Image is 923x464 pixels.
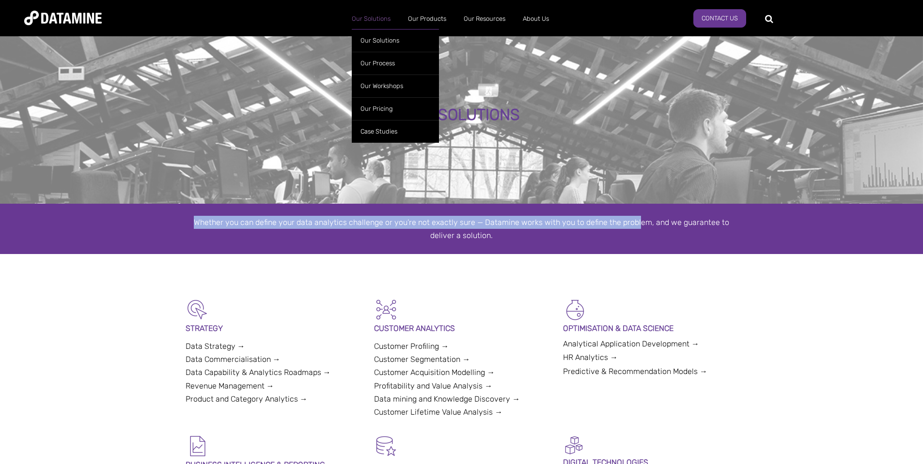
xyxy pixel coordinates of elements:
img: Optimisation & Data Science [563,298,587,322]
a: Customer Profiling → [374,342,449,351]
a: Analytical Application Development → [563,339,699,348]
p: CUSTOMER ANALYTICS [374,322,549,335]
p: STRATEGY [186,322,360,335]
a: Data Strategy → [186,342,245,351]
img: Customer Analytics [374,298,398,322]
a: Our Process [352,52,439,75]
img: Strategy-1 [186,298,210,322]
a: Our Products [399,6,455,31]
a: Our Solutions [352,29,439,52]
img: Datamine [24,11,102,25]
div: Whether you can define your data analytics challenge or you’re not exactly sure — Datamine works ... [186,216,738,242]
p: OPTIMISATION & DATA SCIENCE [563,322,738,335]
img: BI & Reporting [186,434,210,458]
a: Product and Category Analytics → [186,394,308,404]
div: OUR SOLUTIONS [105,106,818,124]
a: Data mining and Knowledge Discovery → [374,394,520,404]
img: Data Hygiene [374,434,398,458]
a: Revenue Management → [186,381,274,390]
a: Our Solutions [343,6,399,31]
a: Contact us [693,9,746,28]
a: Customer Acquisition Modelling → [374,368,495,377]
a: Profitability and Value Analysis → [374,381,492,390]
a: Data Capability & Analytics Roadmaps → [186,368,331,377]
a: Our Workshops [352,75,439,97]
a: About Us [514,6,558,31]
a: Customer Lifetime Value Analysis → [374,407,502,417]
a: Case Studies [352,120,439,143]
a: Data Commercialisation → [186,355,281,364]
img: Digital Activation [563,434,585,456]
a: Our Pricing [352,97,439,120]
a: HR Analytics → [563,353,618,362]
a: Our Resources [455,6,514,31]
a: Predictive & Recommendation Models → [563,367,707,376]
a: Customer Segmentation → [374,355,470,364]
